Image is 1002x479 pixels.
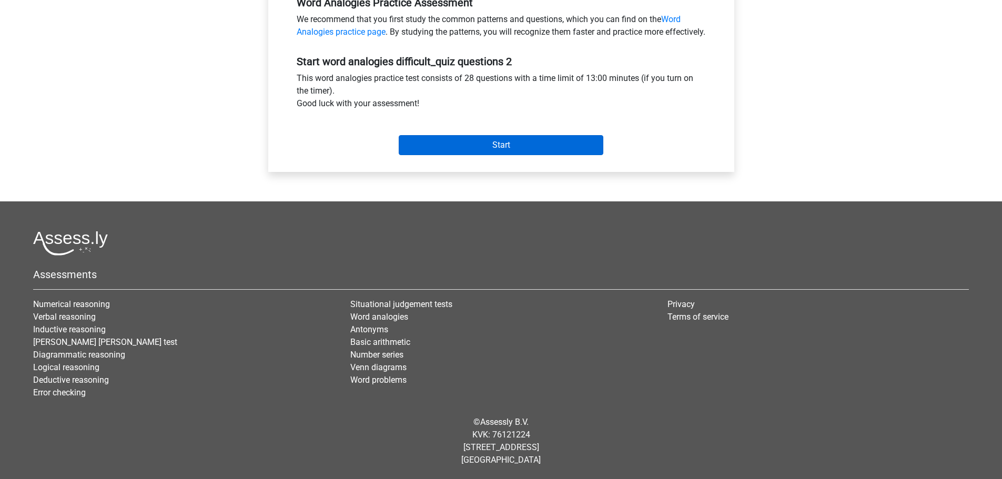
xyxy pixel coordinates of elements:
[33,312,96,322] a: Verbal reasoning
[33,231,108,256] img: Assessly logo
[33,337,177,347] a: [PERSON_NAME] [PERSON_NAME] test
[350,362,407,372] a: Venn diagrams
[25,407,977,475] div: © KVK: 76121224 [STREET_ADDRESS] [GEOGRAPHIC_DATA]
[480,417,529,427] a: Assessly B.V.
[33,324,106,334] a: Inductive reasoning
[297,55,706,68] h5: Start word analogies difficult_quiz questions 2
[350,337,410,347] a: Basic arithmetic
[33,388,86,398] a: Error checking
[33,268,969,281] h5: Assessments
[33,350,125,360] a: Diagrammatic reasoning
[289,72,714,114] div: This word analogies practice test consists of 28 questions with a time limit of 13:00 minutes (if...
[350,350,403,360] a: Number series
[350,324,388,334] a: Antonyms
[667,312,728,322] a: Terms of service
[350,312,408,322] a: Word analogies
[289,13,714,43] div: We recommend that you first study the common patterns and questions, which you can find on the . ...
[33,299,110,309] a: Numerical reasoning
[399,135,603,155] input: Start
[667,299,695,309] a: Privacy
[350,299,452,309] a: Situational judgement tests
[33,375,109,385] a: Deductive reasoning
[350,375,407,385] a: Word problems
[33,362,99,372] a: Logical reasoning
